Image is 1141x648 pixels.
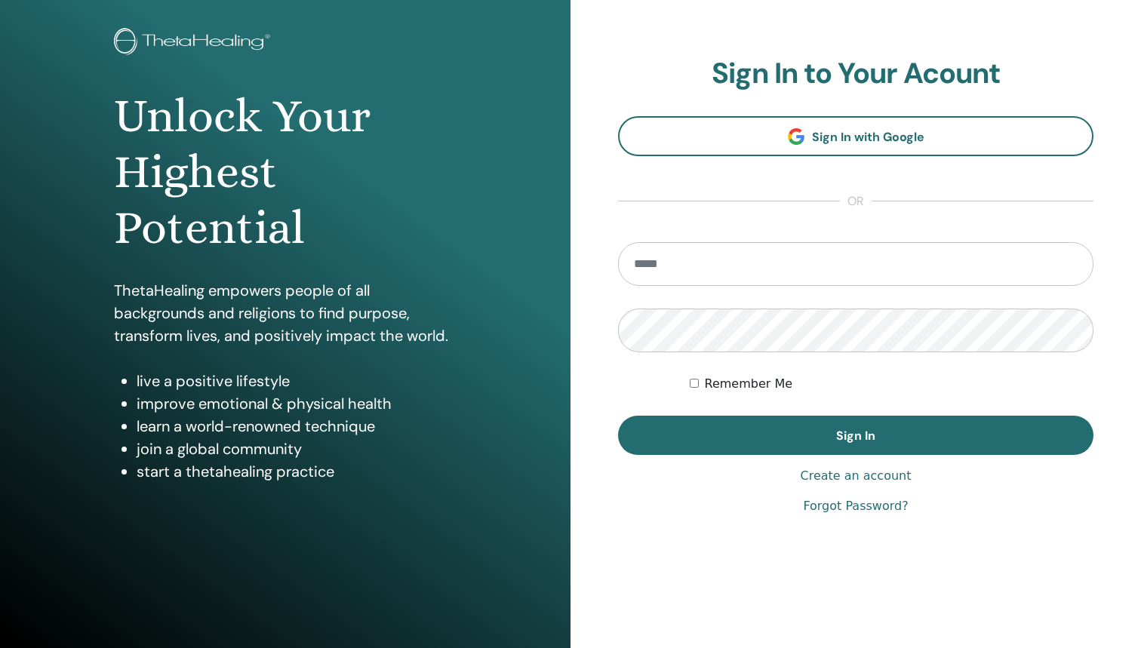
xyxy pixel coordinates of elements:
[690,375,1094,393] div: Keep me authenticated indefinitely or until I manually logout
[800,467,911,485] a: Create an account
[618,57,1093,91] h2: Sign In to Your Acount
[137,460,457,483] li: start a thetahealing practice
[137,438,457,460] li: join a global community
[618,116,1093,156] a: Sign In with Google
[114,88,457,256] h1: Unlock Your Highest Potential
[840,192,872,210] span: or
[705,375,793,393] label: Remember Me
[137,392,457,415] li: improve emotional & physical health
[812,129,924,145] span: Sign In with Google
[836,428,875,444] span: Sign In
[114,279,457,347] p: ThetaHealing empowers people of all backgrounds and religions to find purpose, transform lives, a...
[137,415,457,438] li: learn a world-renowned technique
[618,416,1093,455] button: Sign In
[137,370,457,392] li: live a positive lifestyle
[803,497,908,515] a: Forgot Password?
